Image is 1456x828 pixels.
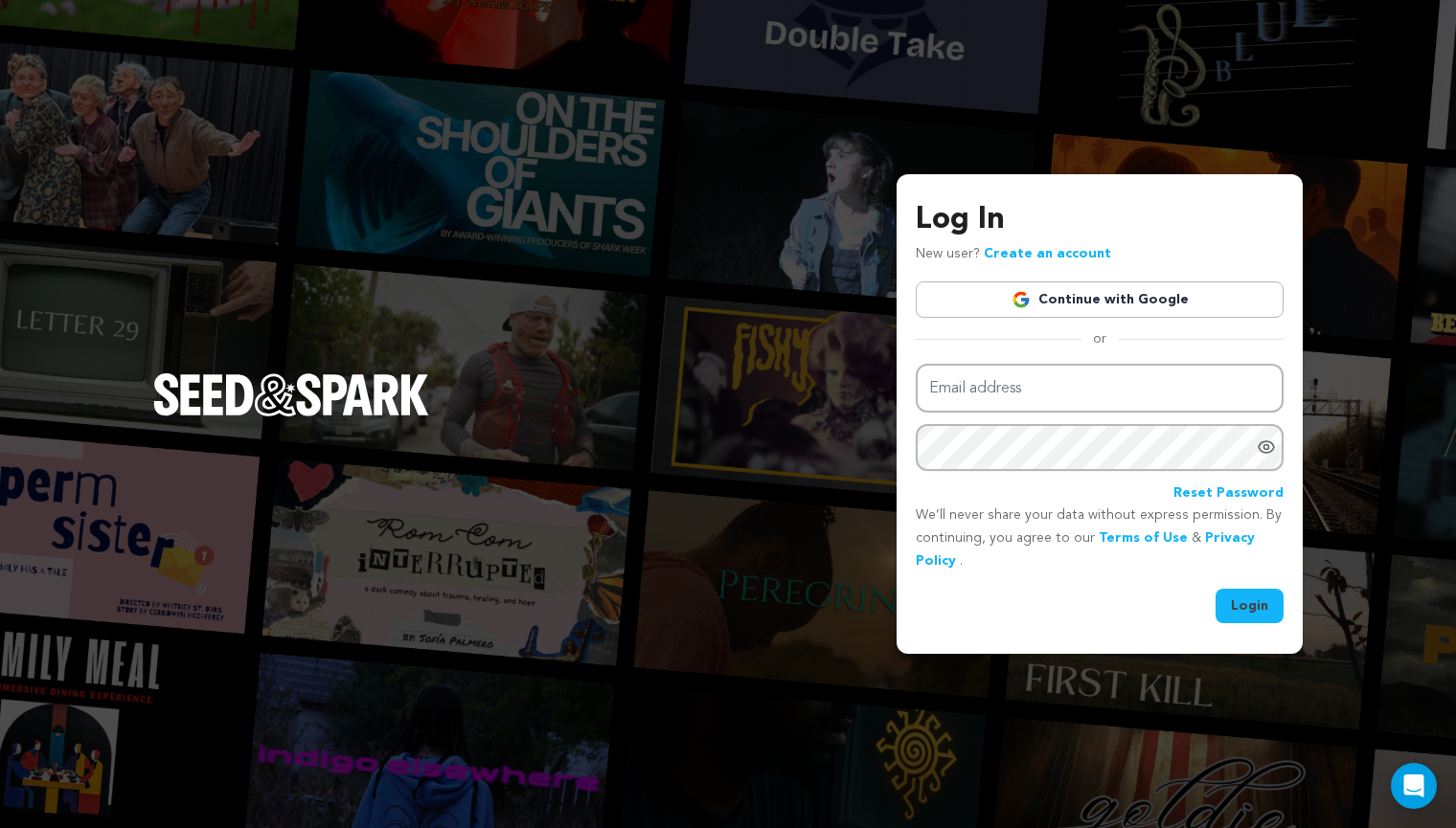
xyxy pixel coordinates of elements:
a: Privacy Policy [916,531,1255,568]
div: Open Intercom Messenger [1391,763,1437,809]
span: or [1081,329,1118,348]
h3: Log In [916,197,1284,243]
input: Email address [916,364,1284,413]
p: New user? [916,243,1111,266]
a: Show password as plain text. Warning: this will display your password on the screen. [1257,437,1276,457]
a: Terms of Use [1099,531,1188,545]
img: Seed&Spark Logo [153,373,429,415]
img: Google logo [1012,290,1031,309]
a: Seed&Spark Homepage [153,373,429,454]
a: Create an account [984,247,1111,260]
button: Login [1216,589,1284,623]
p: We’ll never share your data without express permission. By continuing, you agree to our & . [916,504,1284,572]
a: Reset Password [1173,482,1284,505]
a: Continue with Google [916,281,1284,318]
